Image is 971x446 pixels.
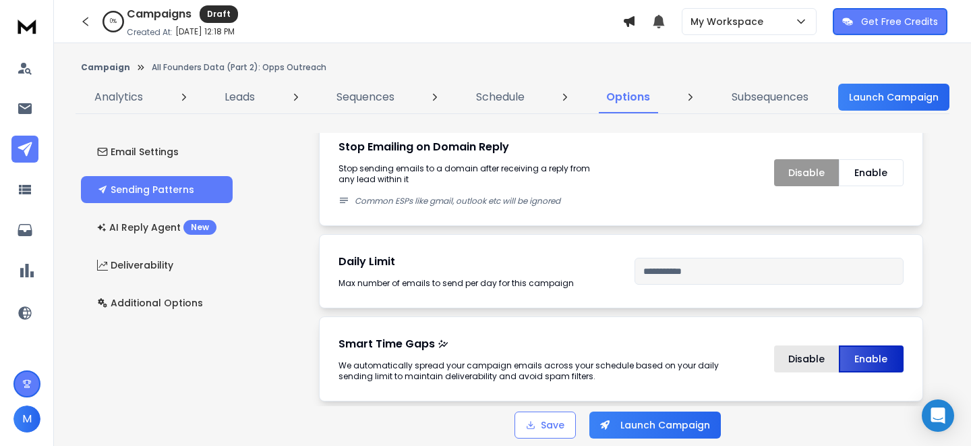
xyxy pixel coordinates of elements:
[838,84,949,111] button: Launch Campaign
[339,139,608,155] h1: Stop Emailing on Domain Reply
[339,163,608,206] p: Stop sending emails to a domain after receiving a reply from any lead within it
[152,62,326,73] p: All Founders Data (Part 2): Opps Outreach
[514,412,576,439] button: Save
[922,399,954,432] div: Open Intercom Messenger
[81,252,233,279] button: Deliverability
[127,6,192,22] h1: Campaigns
[336,89,394,105] p: Sequences
[86,81,151,113] a: Analytics
[355,196,608,206] p: Common ESPs like gmail, outlook etc will be ignored
[468,81,533,113] a: Schedule
[839,159,904,186] button: Enable
[200,5,238,23] div: Draft
[833,8,947,35] button: Get Free Credits
[598,81,658,113] a: Options
[13,406,40,433] button: M
[81,214,233,241] button: AI Reply AgentNew
[183,220,216,235] div: New
[97,220,216,235] p: AI Reply Agent
[81,62,130,73] button: Campaign
[339,336,747,352] p: Smart Time Gaps
[732,89,808,105] p: Subsequences
[216,81,263,113] a: Leads
[861,15,938,28] p: Get Free Credits
[81,176,233,203] button: Sending Patterns
[81,289,233,316] button: Additional Options
[127,27,173,38] p: Created At:
[724,81,817,113] a: Subsequences
[476,89,525,105] p: Schedule
[339,254,608,270] h1: Daily Limit
[606,89,650,105] p: Options
[690,15,769,28] p: My Workspace
[94,89,143,105] p: Analytics
[97,296,203,310] p: Additional Options
[339,278,608,289] div: Max number of emails to send per day for this campaign
[175,26,235,37] p: [DATE] 12:18 PM
[110,18,117,26] p: 0 %
[839,345,904,372] button: Enable
[339,360,747,382] div: We automatically spread your campaign emails across your schedule based on your daily sending lim...
[13,13,40,38] img: logo
[774,159,839,186] button: Disable
[81,138,233,165] button: Email Settings
[97,258,173,272] p: Deliverability
[97,145,179,159] p: Email Settings
[328,81,403,113] a: Sequences
[97,183,194,196] p: Sending Patterns
[225,89,255,105] p: Leads
[774,345,839,372] button: Disable
[589,412,721,439] button: Launch Campaign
